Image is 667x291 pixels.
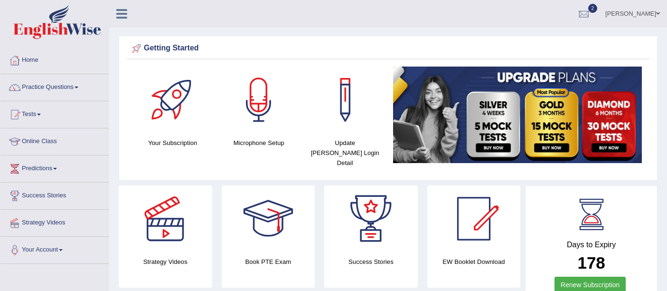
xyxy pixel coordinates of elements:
[577,253,605,272] b: 178
[307,138,384,168] h4: Update [PERSON_NAME] Login Detail
[134,138,211,148] h4: Your Subscription
[0,237,109,261] a: Your Account
[0,128,109,152] a: Online Class
[0,183,109,206] a: Success Stories
[0,155,109,179] a: Predictions
[427,257,521,267] h4: EW Booklet Download
[119,257,212,267] h4: Strategy Videos
[393,67,642,163] img: small5.jpg
[222,257,315,267] h4: Book PTE Exam
[130,41,647,56] div: Getting Started
[536,241,647,249] h4: Days to Expiry
[0,210,109,233] a: Strategy Videos
[221,138,298,148] h4: Microphone Setup
[0,74,109,98] a: Practice Questions
[588,4,598,13] span: 2
[0,47,109,71] a: Home
[0,101,109,125] a: Tests
[324,257,418,267] h4: Success Stories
